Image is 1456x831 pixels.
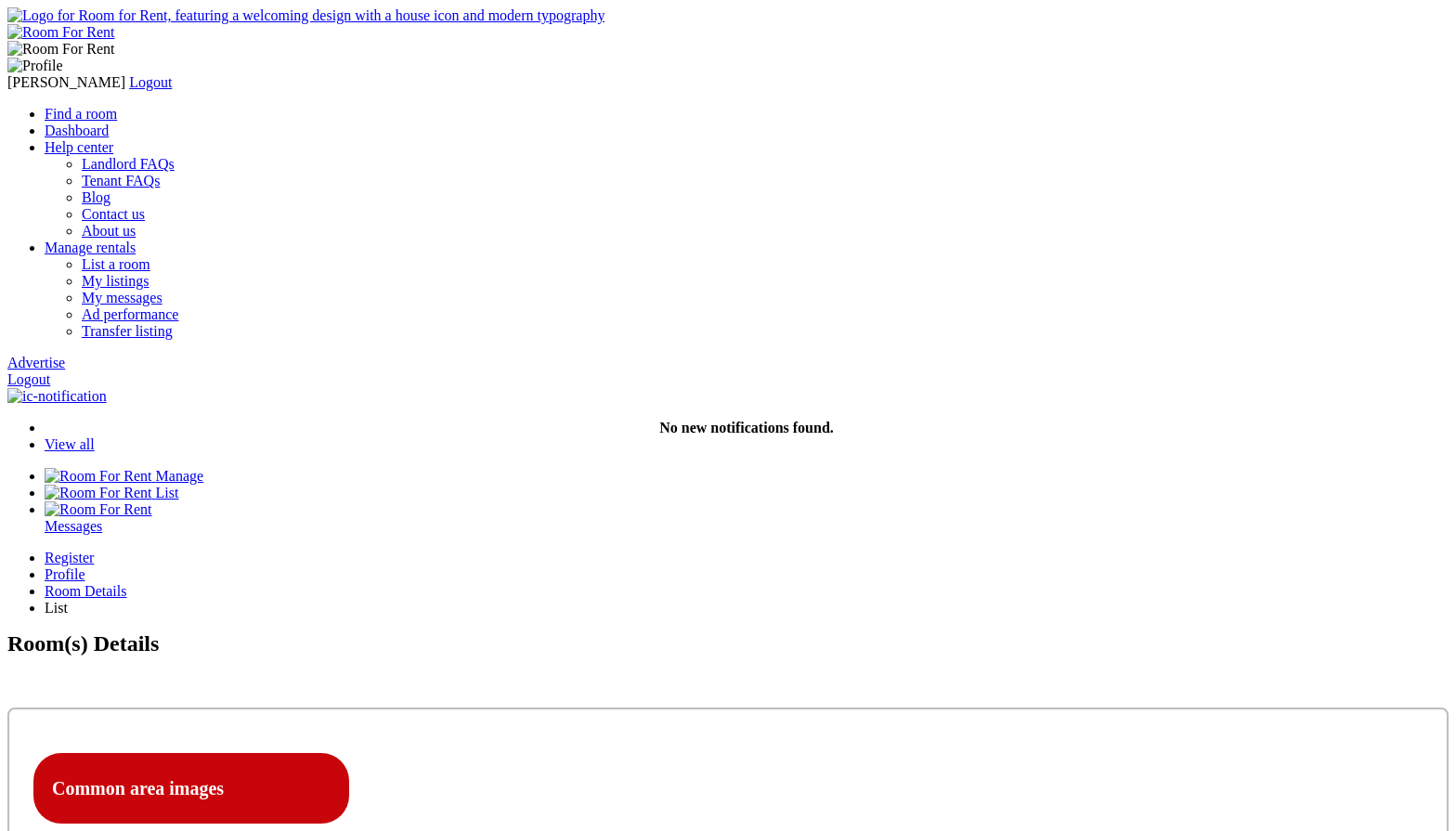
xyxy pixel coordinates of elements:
[82,173,160,188] a: Tenant FAQs
[45,436,95,452] a: View all
[45,566,85,582] span: Profile
[659,420,834,435] strong: No new notifications found.
[45,583,126,599] span: Room Details
[45,139,113,155] a: Help center
[82,273,149,289] a: My listings
[45,518,102,534] span: Messages
[45,123,109,138] a: Dashboard
[45,485,152,501] img: Room For Rent
[45,106,117,122] a: Find a room
[156,485,179,500] span: List
[7,631,1449,689] h2: Room(s) Details
[82,306,178,322] a: Ad performance
[45,550,94,565] span: Register
[45,468,203,484] a: Manage
[45,600,68,616] span: List
[45,550,1449,566] a: Register
[82,290,162,305] a: My messages
[7,58,63,74] img: Profile
[7,74,125,90] span: [PERSON_NAME]
[45,485,178,500] a: List
[45,566,1449,583] a: Profile
[7,371,50,387] a: Logout
[45,501,152,518] img: Room For Rent
[52,778,331,799] h4: Common area images
[45,501,1449,534] a: Room For Rent Messages
[82,206,145,222] a: Contact us
[45,240,136,255] a: Manage rentals
[156,468,204,484] span: Manage
[82,223,136,239] a: About us
[82,256,150,272] a: List a room
[7,388,107,405] img: ic-notification
[129,74,172,90] a: Logout
[45,583,1449,600] a: Room Details
[7,24,115,41] img: Room For Rent
[7,7,604,24] img: Logo for Room for Rent, featuring a welcoming design with a house icon and modern typography
[82,156,175,172] a: Landlord FAQs
[82,323,173,339] a: Transfer listing
[7,41,115,58] img: Room For Rent
[7,355,65,370] a: Advertise
[45,468,152,485] img: Room For Rent
[82,189,110,205] a: Blog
